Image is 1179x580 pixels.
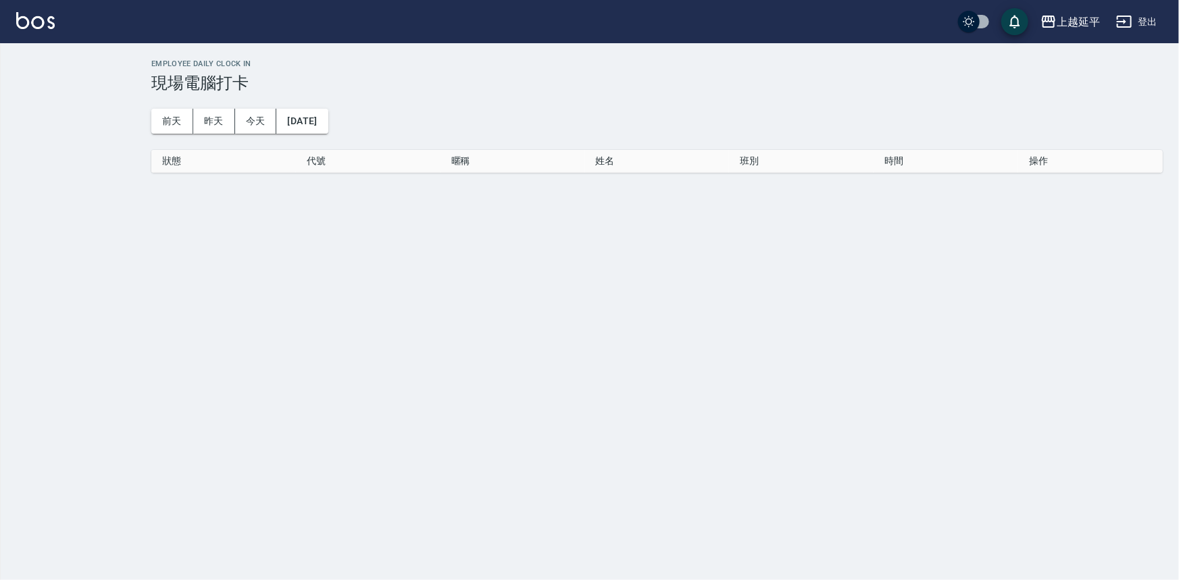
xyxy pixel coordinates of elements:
[151,74,1163,93] h3: 現場電腦打卡
[276,109,328,134] button: [DATE]
[1001,8,1028,35] button: save
[16,12,55,29] img: Logo
[585,150,730,173] th: 姓名
[1057,14,1100,30] div: 上越延平
[193,109,235,134] button: 昨天
[1018,150,1163,173] th: 操作
[441,150,585,173] th: 暱稱
[151,59,1163,68] h2: Employee Daily Clock In
[296,150,441,173] th: 代號
[151,150,296,173] th: 狀態
[729,150,874,173] th: 班別
[874,150,1018,173] th: 時間
[235,109,277,134] button: 今天
[151,109,193,134] button: 前天
[1111,9,1163,34] button: 登出
[1035,8,1105,36] button: 上越延平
